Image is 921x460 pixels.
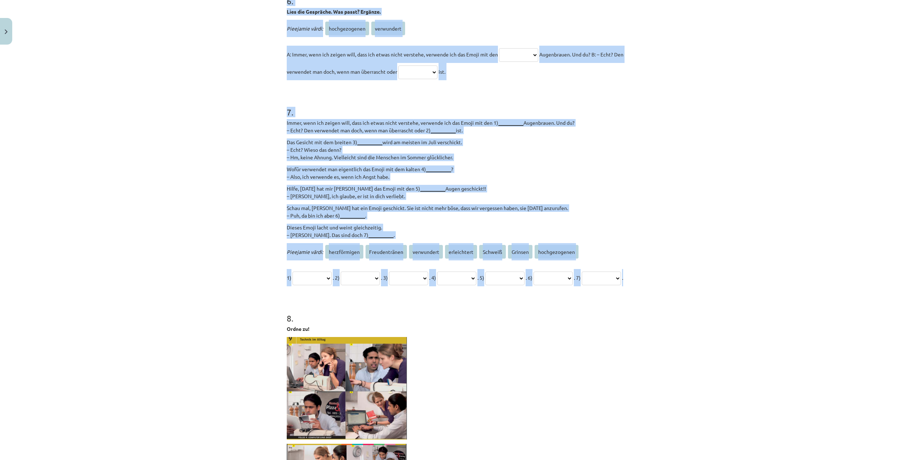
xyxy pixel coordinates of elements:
span: . 3) [381,274,388,281]
strong: Ordne zu! [287,325,309,332]
span: herzförmigen [325,245,363,259]
span: . 6) [526,274,532,281]
img: icon-close-lesson-0947bae3869378f0d4975bcd49f059093ad1ed9edebbc8119c70593378902aed.svg [5,29,8,34]
span: hochgezogenen [325,22,369,35]
span: . 2) [333,274,340,281]
p: Schau mal, [PERSON_NAME] hat ein Emoji geschickt. Sie ist nicht mehr böse, dass wir vergessen hab... [287,204,634,219]
span: erleichtert [445,245,477,259]
p: Wofür verwendet man eigentlich das Emoji mit dem kalten 4) ? – Also, ich verwende es, wenn ich An... [287,165,634,181]
span: A: Immer, wenn ich zeigen will, dass ich etwas nicht verstehe, verwende ich das Emoji mit den [287,51,498,58]
span: ist. [439,68,445,75]
p: Das Gesicht mit dem breiten 3) wird am meisten im Juli verschickt. – Echt? Wieso das denn? – Hm, ... [287,138,634,161]
span: . 5) [477,274,484,281]
h1: 8 . [287,301,634,323]
b: __________ [420,185,445,192]
span: hochgezogenen [535,245,579,259]
span: . [622,274,623,281]
b: __________ [426,166,451,172]
b: __________ [498,119,523,126]
span: 1) [287,274,291,281]
span: Freudentränen [366,245,407,259]
span: Schweiß [479,245,506,259]
span: . 4) [429,274,436,281]
b: __________ [357,139,382,145]
h1: 7 . [287,95,634,117]
b: __________ [431,127,456,133]
p: Dieses Emoji lacht und weint gleichzeitig. – [PERSON_NAME]. Das sind doch 7) . [287,224,634,239]
span: Pieejamie vārdi: [287,249,323,255]
span: verwundert [409,245,443,259]
p: Immer, wenn ich zeigen will, dass ich etwas nicht verstehe, verwende ich das Emoji mit den 1) Aug... [287,119,634,134]
span: . 7) [574,274,581,281]
b: __________ [368,232,394,238]
strong: Lies die Gespräche. Was passt? Ergänze. [287,8,381,15]
span: Pieejamie vārdi: [287,25,323,32]
span: verwundert [371,22,405,35]
p: Hilfe, [DATE] hat mir [PERSON_NAME] das Emoji mit den 5) Augen geschickt!! – [PERSON_NAME], ich g... [287,185,634,200]
b: __________ [340,212,365,219]
span: Grinsen [508,245,532,259]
